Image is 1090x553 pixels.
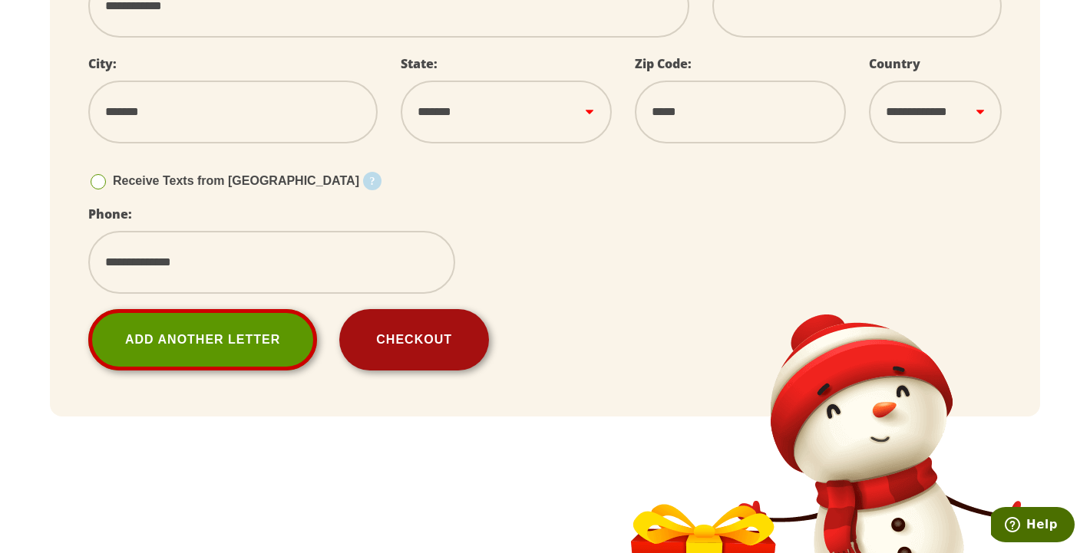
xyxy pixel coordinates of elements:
[88,309,317,370] a: Add Another Letter
[991,507,1075,545] iframe: Opens a widget where you can find more information
[339,309,489,370] button: Checkout
[88,55,117,72] label: City:
[88,206,132,222] label: Phone:
[869,55,920,72] label: Country
[113,174,359,187] span: Receive Texts from [GEOGRAPHIC_DATA]
[401,55,438,72] label: State:
[635,55,692,72] label: Zip Code:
